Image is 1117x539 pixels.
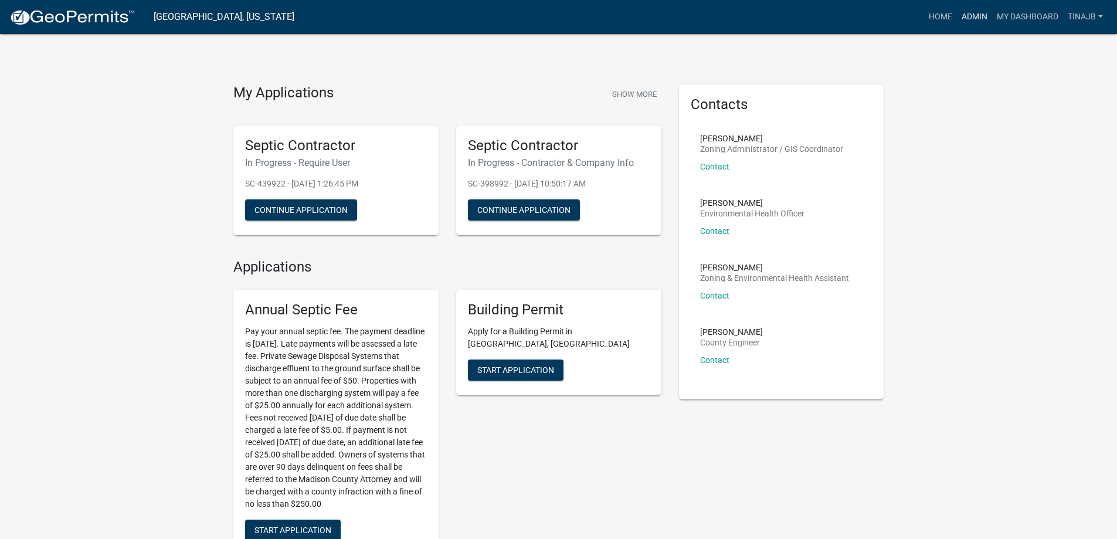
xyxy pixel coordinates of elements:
[245,157,427,168] h6: In Progress - Require User
[700,145,843,153] p: Zoning Administrator / GIS Coordinator
[245,137,427,154] h5: Septic Contractor
[468,137,650,154] h5: Septic Contractor
[700,355,729,365] a: Contact
[607,84,661,104] button: Show More
[691,96,872,113] h5: Contacts
[154,7,294,27] a: [GEOGRAPHIC_DATA], [US_STATE]
[700,226,729,236] a: Contact
[700,291,729,300] a: Contact
[992,6,1063,28] a: My Dashboard
[700,274,849,282] p: Zoning & Environmental Health Assistant
[477,365,554,375] span: Start Application
[245,178,427,190] p: SC-439922 - [DATE] 1:26:45 PM
[254,526,331,535] span: Start Application
[700,199,804,207] p: [PERSON_NAME]
[233,259,661,276] h4: Applications
[924,6,957,28] a: Home
[245,301,427,318] h5: Annual Septic Fee
[700,209,804,218] p: Environmental Health Officer
[957,6,992,28] a: Admin
[468,326,650,350] p: Apply for a Building Permit in [GEOGRAPHIC_DATA], [GEOGRAPHIC_DATA]
[1063,6,1108,28] a: Tinajb
[468,301,650,318] h5: Building Permit
[468,199,580,221] button: Continue Application
[700,162,729,171] a: Contact
[245,199,357,221] button: Continue Application
[233,84,334,102] h4: My Applications
[468,178,650,190] p: SC-398992 - [DATE] 10:50:17 AM
[700,134,843,143] p: [PERSON_NAME]
[700,328,763,336] p: [PERSON_NAME]
[700,338,763,347] p: County Engineer
[700,263,849,272] p: [PERSON_NAME]
[245,326,427,510] p: Pay your annual septic fee. The payment deadline is [DATE]. Late payments will be assessed a late...
[468,157,650,168] h6: In Progress - Contractor & Company Info
[468,360,563,381] button: Start Application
